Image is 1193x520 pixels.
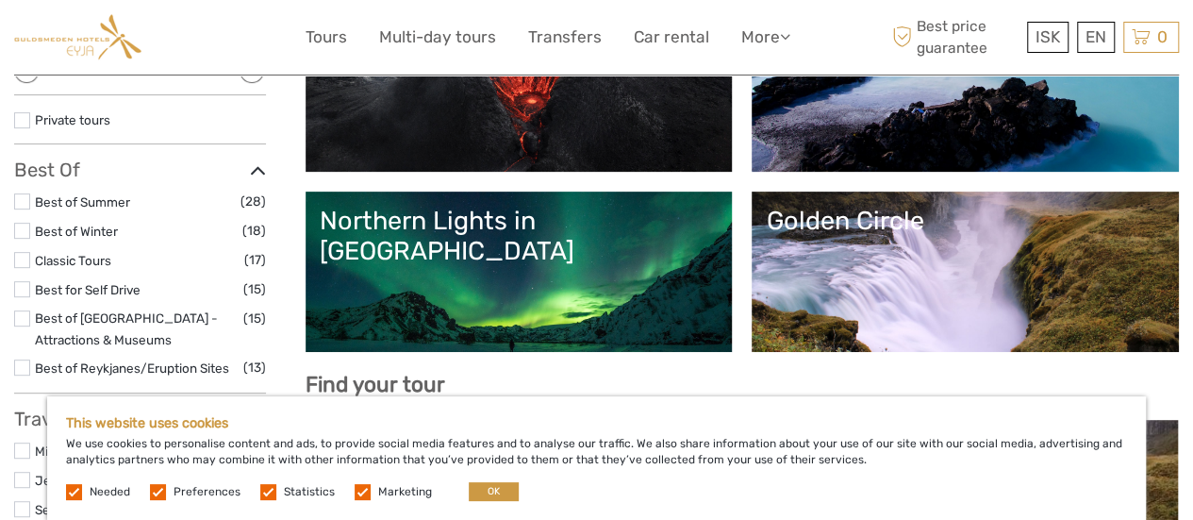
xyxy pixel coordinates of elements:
a: Tours [306,24,347,51]
b: Find your tour [306,372,445,397]
a: Mini Bus / Car [35,444,116,459]
span: (15) [243,308,266,329]
div: Northern Lights in [GEOGRAPHIC_DATA] [320,206,719,267]
a: More [741,24,790,51]
a: Classic Tours [35,253,111,268]
label: Statistics [284,484,335,500]
button: OK [469,482,519,501]
h3: Best Of [14,159,266,181]
label: Preferences [174,484,240,500]
a: Best of [GEOGRAPHIC_DATA] - Attractions & Museums [35,310,218,347]
label: Marketing [378,484,432,500]
a: Best of Reykjanes/Eruption Sites [35,361,229,376]
a: Car rental [634,24,709,51]
a: Self-Drive [35,502,94,517]
a: Best of Summer [35,194,130,210]
span: (15) [243,278,266,300]
a: Multi-day tours [379,24,496,51]
a: Lagoons, Nature Baths and Spas [766,25,1165,158]
img: Guldsmeden Eyja [14,14,141,60]
span: ISK [1036,27,1060,46]
span: 0 [1154,27,1170,46]
h3: Travel Method [14,408,266,430]
div: We use cookies to personalise content and ads, to provide social media features and to analyse ou... [47,396,1146,520]
a: Northern Lights in [GEOGRAPHIC_DATA] [320,206,719,338]
a: Jeep / 4x4 [35,473,100,488]
p: We're away right now. Please check back later! [26,33,213,48]
label: Needed [90,484,130,500]
a: Lava and Volcanoes [320,25,719,158]
span: (17) [244,249,266,271]
button: Open LiveChat chat widget [217,29,240,52]
span: Best price guarantee [887,16,1022,58]
h5: This website uses cookies [66,415,1127,431]
span: (18) [242,220,266,242]
a: Best for Self Drive [35,282,141,297]
div: Golden Circle [766,206,1165,236]
a: Transfers [528,24,602,51]
a: Best of Winter [35,224,118,239]
a: Golden Circle [766,206,1165,338]
span: (13) [243,357,266,378]
div: EN [1077,22,1115,53]
span: (28) [240,191,266,212]
a: Private tours [35,112,110,127]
